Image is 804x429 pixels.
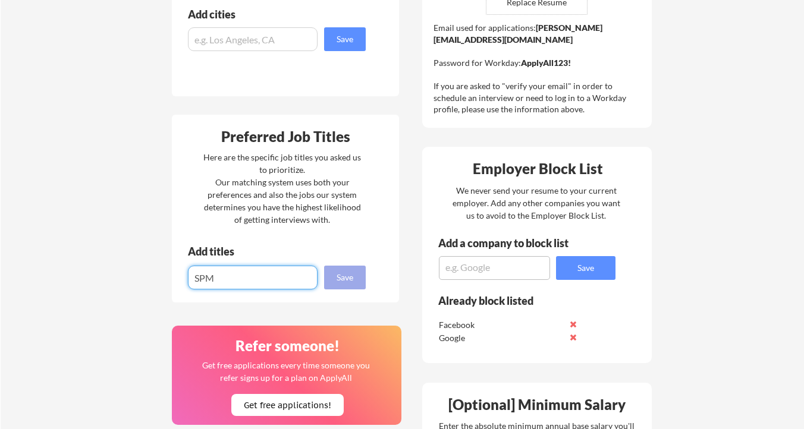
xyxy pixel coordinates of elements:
[434,22,643,115] div: Email used for applications: Password for Workday: If you are asked to "verify your email" in ord...
[188,27,318,51] input: e.g. Los Angeles, CA
[556,256,615,280] button: Save
[188,246,356,257] div: Add titles
[439,332,564,344] div: Google
[451,184,621,222] div: We never send your resume to your current employer. Add any other companies you want us to avoid ...
[188,266,318,289] input: E.g. Senior Product Manager
[439,319,564,331] div: Facebook
[200,151,364,226] div: Here are the specific job titles you asked us to prioritize. Our matching system uses both your p...
[427,162,648,176] div: Employer Block List
[324,266,366,289] button: Save
[175,130,396,144] div: Preferred Job Titles
[426,398,648,412] div: [Optional] Minimum Salary
[201,359,370,384] div: Get free applications every time someone you refer signs up for a plan on ApplyAll
[324,27,366,51] button: Save
[177,339,398,353] div: Refer someone!
[438,295,599,306] div: Already block listed
[438,238,587,248] div: Add a company to block list
[231,394,344,416] button: Get free applications!
[434,23,602,45] strong: [PERSON_NAME][EMAIL_ADDRESS][DOMAIN_NAME]
[521,58,571,68] strong: ApplyAll123!
[188,9,369,20] div: Add cities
